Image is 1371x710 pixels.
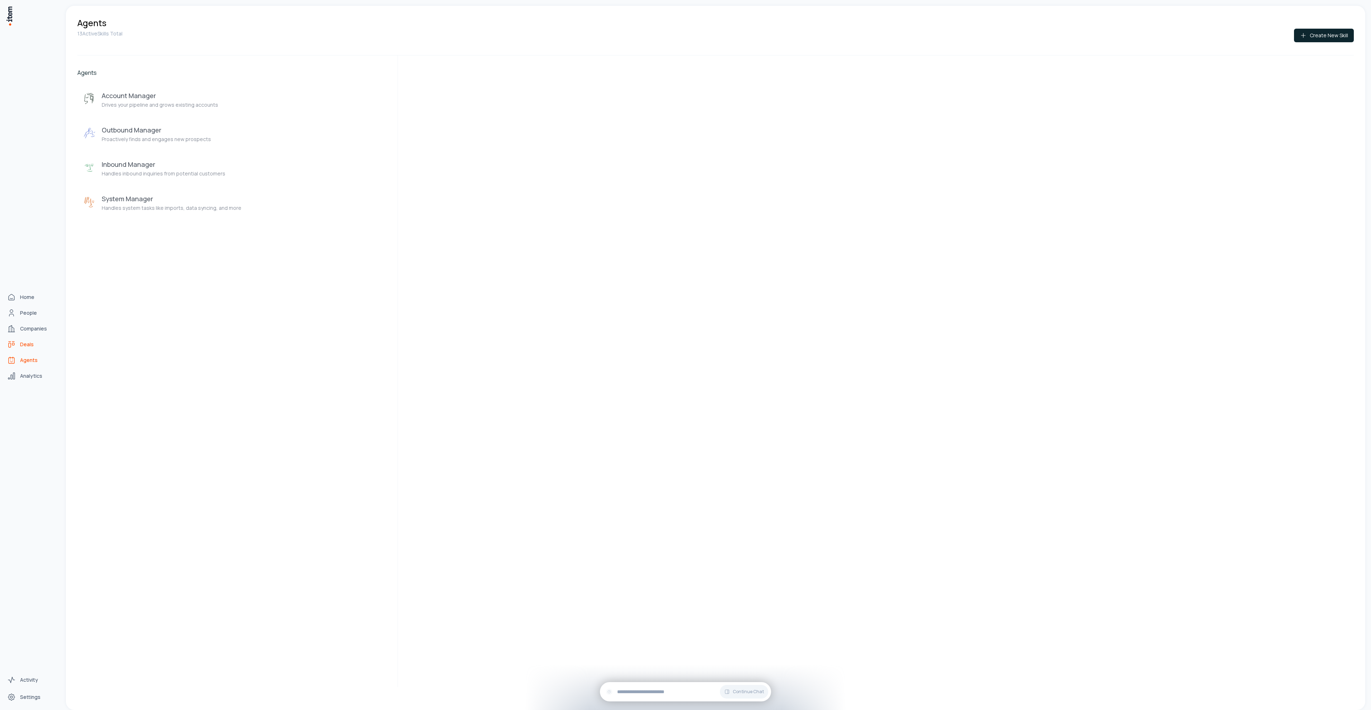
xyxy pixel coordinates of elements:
[4,306,59,320] a: People
[102,101,218,108] p: Drives your pipeline and grows existing accounts
[83,127,96,140] img: Outbound Manager
[77,86,393,114] button: Account ManagerAccount ManagerDrives your pipeline and grows existing accounts
[102,160,225,169] h3: Inbound Manager
[4,369,59,383] a: Analytics
[83,161,96,174] img: Inbound Manager
[733,689,764,695] span: Continue Chat
[83,196,96,209] img: System Manager
[102,126,211,134] h3: Outbound Manager
[4,337,59,352] a: Deals
[20,341,34,348] span: Deals
[83,93,96,106] img: Account Manager
[600,682,771,701] div: Continue Chat
[20,357,38,364] span: Agents
[77,17,106,29] h1: Agents
[20,325,47,332] span: Companies
[77,30,122,37] p: 13 Active Skills Total
[720,685,768,699] button: Continue Chat
[77,120,393,149] button: Outbound ManagerOutbound ManagerProactively finds and engages new prospects
[4,322,59,336] a: Companies
[1294,29,1354,42] button: Create New Skill
[4,690,59,704] a: Settings
[77,189,393,217] button: System ManagerSystem ManagerHandles system tasks like imports, data syncing, and more
[20,294,34,301] span: Home
[77,154,393,183] button: Inbound ManagerInbound ManagerHandles inbound inquiries from potential customers
[4,673,59,687] a: Activity
[20,309,37,317] span: People
[20,372,42,380] span: Analytics
[102,170,225,177] p: Handles inbound inquiries from potential customers
[6,6,13,26] img: Item Brain Logo
[20,694,40,701] span: Settings
[102,91,218,100] h3: Account Manager
[4,290,59,304] a: Home
[20,676,38,684] span: Activity
[102,204,241,212] p: Handles system tasks like imports, data syncing, and more
[102,136,211,143] p: Proactively finds and engages new prospects
[4,353,59,367] a: Agents
[102,194,241,203] h3: System Manager
[77,68,393,77] h2: Agents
